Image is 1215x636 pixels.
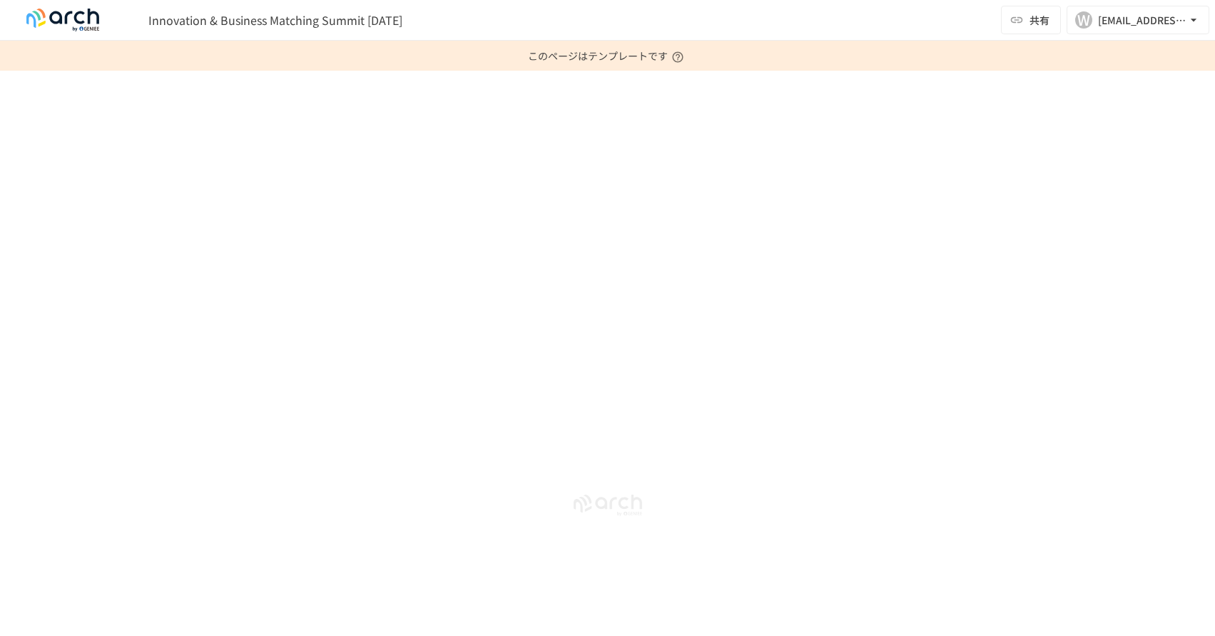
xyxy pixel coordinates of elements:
[1075,11,1092,29] div: W
[1001,6,1061,34] button: 共有
[1030,12,1049,28] span: 共有
[1067,6,1209,34] button: W[EMAIL_ADDRESS][DOMAIN_NAME]
[1098,11,1186,29] div: [EMAIL_ADDRESS][DOMAIN_NAME]
[148,11,402,29] span: Innovation & Business Matching Summit [DATE]
[17,9,108,31] img: logo-default@2x-9cf2c760.svg
[528,41,688,71] p: このページはテンプレートです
